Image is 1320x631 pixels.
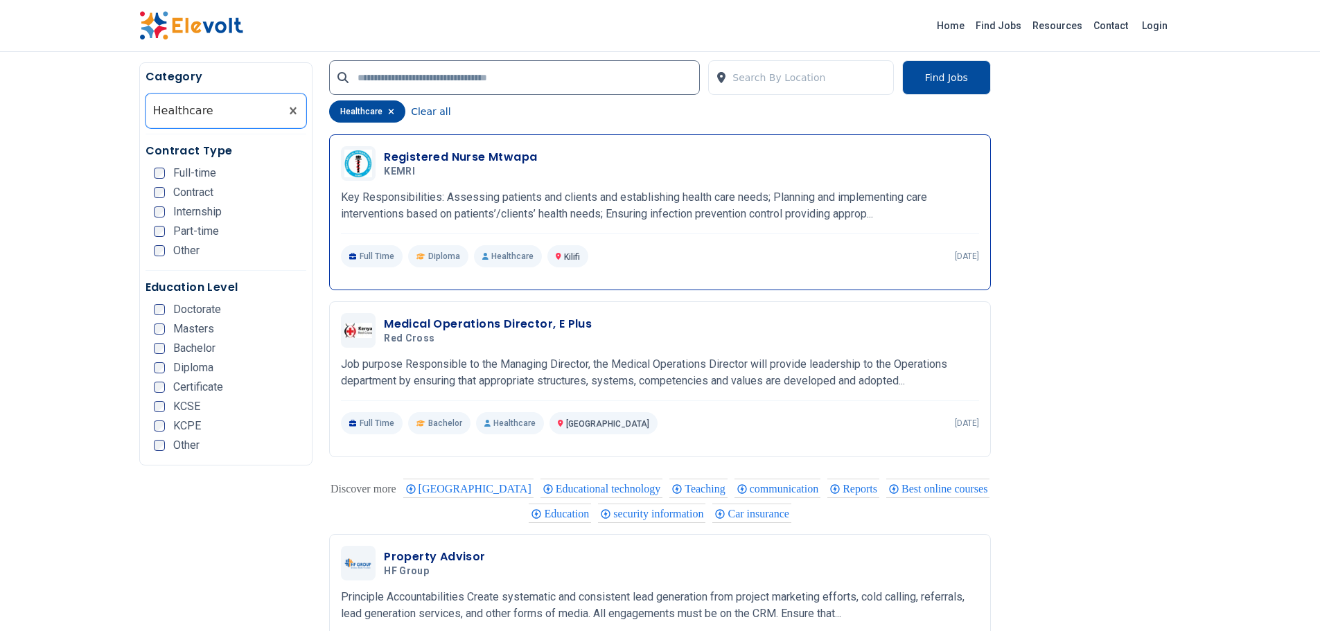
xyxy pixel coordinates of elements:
button: Clear all [411,100,450,123]
span: Masters [173,323,214,335]
input: Other [154,440,165,451]
iframe: Chat Widget [1251,565,1320,631]
a: Home [931,15,970,37]
span: Red cross [384,332,434,345]
input: KCSE [154,401,165,412]
div: Nairobi [403,479,534,498]
span: Part-time [173,226,219,237]
span: Education [544,508,593,519]
a: Resources [1027,15,1088,37]
h5: Category [146,69,307,85]
div: Education [529,504,591,523]
span: Other [173,245,200,256]
span: Bachelor [428,418,462,429]
h5: Contract Type [146,143,307,159]
span: Car insurance [728,508,793,519]
a: Login [1134,12,1176,39]
p: [DATE] [955,251,979,262]
span: security information [613,508,707,519]
span: HF Group [384,565,429,578]
span: communication [750,483,823,495]
div: Car insurance [712,504,791,523]
img: HF Group [344,558,372,569]
h3: Medical Operations Director, E Plus [384,316,592,332]
p: [DATE] [955,418,979,429]
span: Kilifi [564,252,580,262]
span: Certificate [173,382,223,393]
div: security information [598,504,705,523]
div: Teaching [669,479,727,498]
div: Reports [827,479,879,498]
input: Part-time [154,226,165,237]
input: Masters [154,323,165,335]
input: Doctorate [154,304,165,315]
img: KEMRI [344,150,372,177]
a: Contact [1088,15,1134,37]
p: Key Responsibilities: Assessing patients and clients and establishing health care needs; Planning... [341,189,979,222]
span: Internship [173,206,222,217]
span: [GEOGRAPHIC_DATA] [419,483,536,495]
input: Certificate [154,382,165,393]
span: Doctorate [173,304,221,315]
span: KCSE [173,401,200,412]
span: Reports [843,483,881,495]
span: Best online courses [901,483,992,495]
input: KCPE [154,420,165,432]
input: Full-time [154,168,165,179]
span: Diploma [428,251,460,262]
span: Full-time [173,168,216,179]
h5: Education Level [146,279,307,296]
p: Full Time [341,245,403,267]
img: Elevolt [139,11,243,40]
input: Other [154,245,165,256]
div: Educational technology [540,479,663,498]
span: KEMRI [384,166,415,178]
span: Bachelor [173,343,215,354]
a: Find Jobs [970,15,1027,37]
p: Principle Accountabilities Create systematic and consistent lead generation from project marketin... [341,589,979,622]
img: Red cross [344,323,372,338]
a: KEMRIRegistered Nurse MtwapaKEMRIKey Responsibilities: Assessing patients and clients and establi... [341,146,979,267]
div: healthcare [329,100,405,123]
p: Full Time [341,412,403,434]
span: [GEOGRAPHIC_DATA] [566,419,649,429]
input: Internship [154,206,165,217]
span: Other [173,440,200,451]
div: These are topics related to the article that might interest you [331,479,396,499]
button: Find Jobs [902,60,991,95]
span: KCPE [173,420,201,432]
span: Educational technology [556,483,665,495]
input: Bachelor [154,343,165,354]
span: Contract [173,187,213,198]
h3: Property Advisor [384,549,485,565]
p: Healthcare [476,412,544,434]
input: Diploma [154,362,165,373]
h3: Registered Nurse Mtwapa [384,149,537,166]
div: communication [734,479,821,498]
span: Diploma [173,362,213,373]
p: Job purpose Responsible to the Managing Director, the Medical Operations Director will provide le... [341,356,979,389]
div: Best online courses [886,479,989,498]
a: Red crossMedical Operations Director, E PlusRed crossJob purpose Responsible to the Managing Dire... [341,313,979,434]
input: Contract [154,187,165,198]
p: Healthcare [474,245,542,267]
span: Teaching [685,483,729,495]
